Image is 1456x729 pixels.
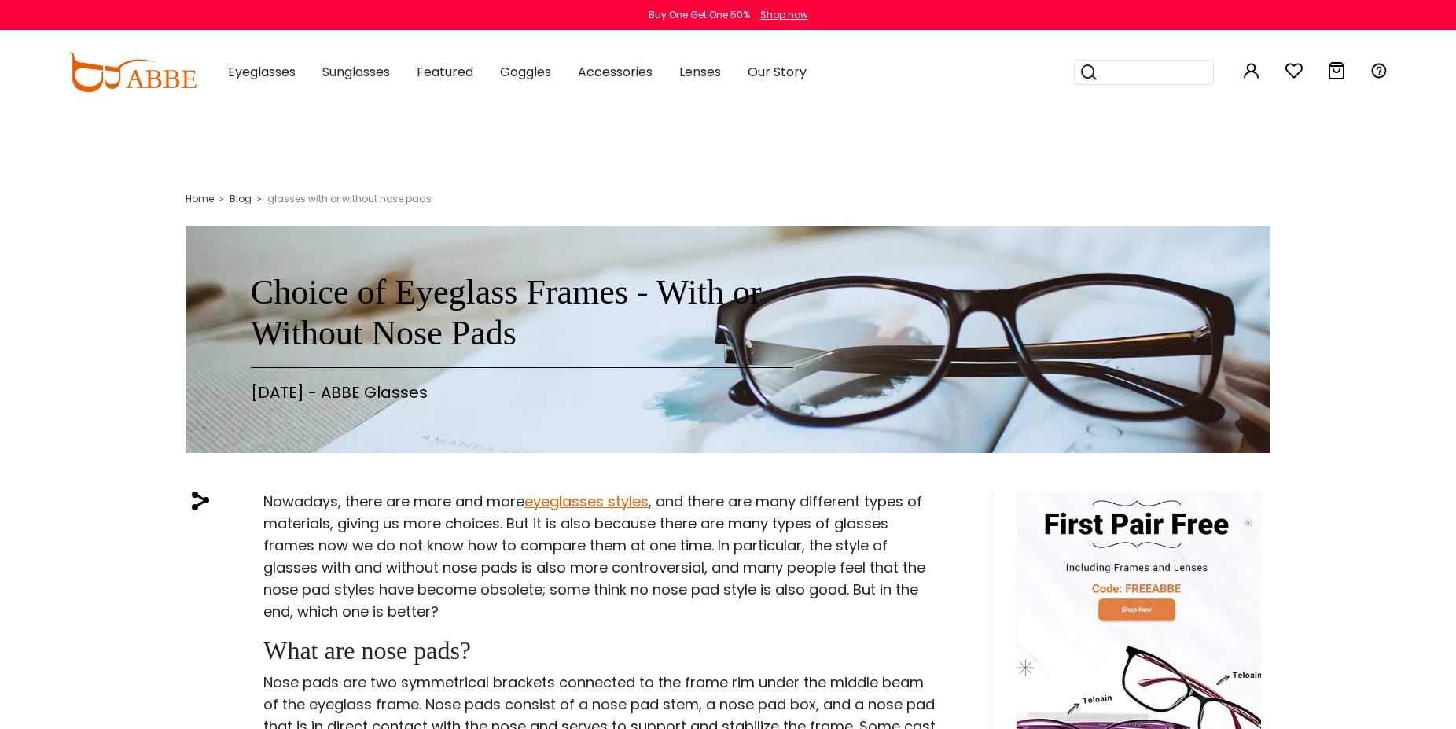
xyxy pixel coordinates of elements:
a: Shop now [752,8,808,21]
span: Our Story [748,63,807,81]
i: > [257,193,262,204]
span: Goggles [500,63,551,81]
span: Accessories [578,63,653,81]
div: Shop now [760,8,808,22]
h1: Choice of Eyeglass Frames - With or Without Nose Pads [251,272,793,355]
a: Blog [230,192,252,205]
img: abbeglasses.com [68,53,197,92]
div: Buy One Get One 50% [649,8,750,22]
span: Sunglasses [322,63,390,81]
h2: What are nose pads? [263,635,938,665]
span: Eyeglasses [228,63,296,81]
span: glasses with or without nose pads [267,192,432,205]
span: Lenses [679,63,721,81]
p: [DATE] - ABBE Glasses [251,381,793,404]
a: free eyeglasses [1017,627,1261,645]
i: > [219,193,224,204]
p: Nowadays, there are more and more , and there are many different types of materials, giving us mo... [263,491,938,623]
a: Home [186,192,214,205]
span: Featured [417,63,473,81]
a: eyeglasses styles [524,492,649,511]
